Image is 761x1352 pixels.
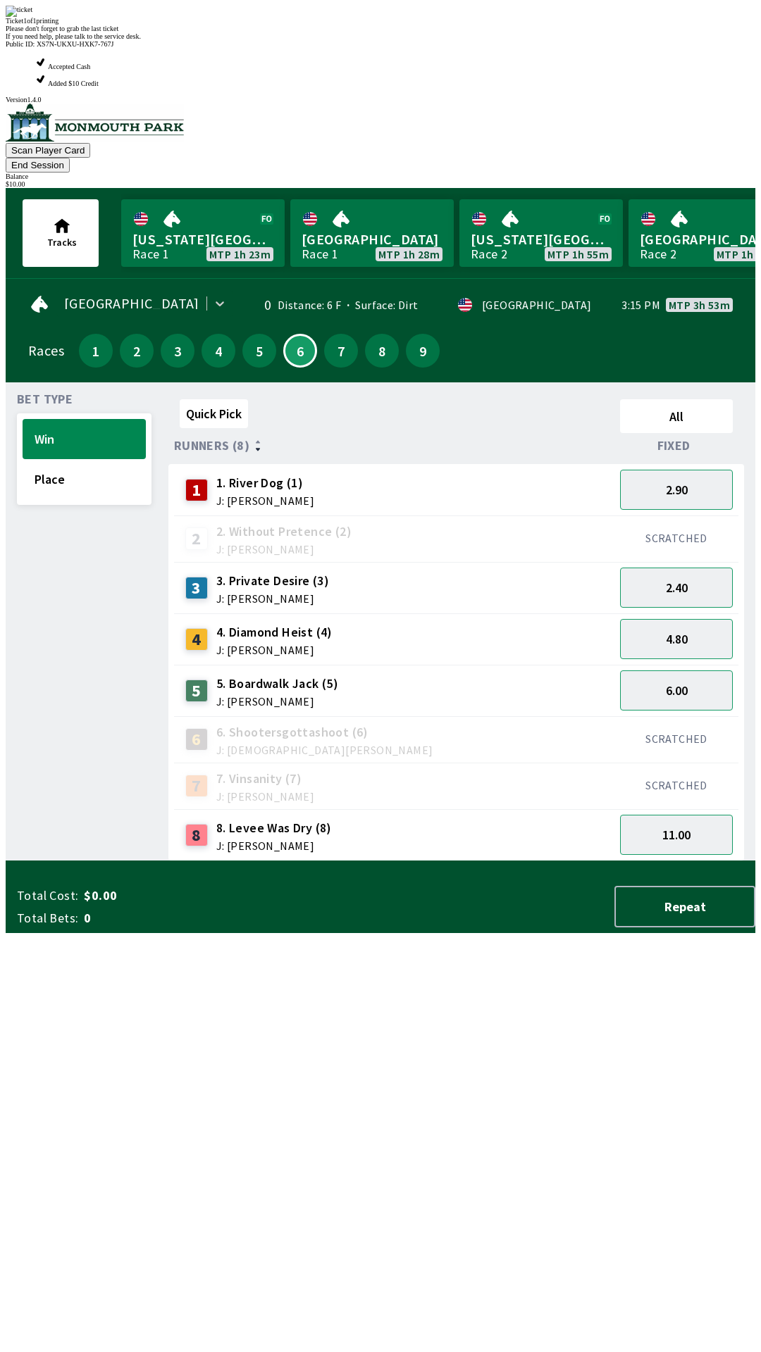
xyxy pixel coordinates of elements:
span: Place [35,471,134,487]
button: 6.00 [620,670,733,711]
button: Scan Player Card [6,143,90,158]
span: J: [PERSON_NAME] [216,791,314,802]
div: SCRATCHED [620,778,733,792]
span: [GEOGRAPHIC_DATA] [302,230,443,249]
button: Win [23,419,146,459]
div: SCRATCHED [620,732,733,746]
div: 5 [185,680,208,702]
button: 9 [406,334,440,368]
span: 2. Without Pretence (2) [216,522,352,541]
span: [US_STATE][GEOGRAPHIC_DATA] [132,230,273,249]
button: 5 [242,334,276,368]
div: Version 1.4.0 [6,96,755,104]
span: 7. Vinsanity (7) [216,770,314,788]
span: 7 [328,346,354,356]
span: Total Cost: [17,887,78,904]
div: Race 2 [640,249,676,260]
span: Fixed [657,440,691,451]
span: 2.40 [666,580,688,596]
span: 8. Levee Was Dry (8) [216,819,332,837]
span: MTP 1h 55m [547,249,609,260]
span: XS7N-UKXU-HXK7-767J [37,40,113,48]
span: 6 [288,347,312,354]
span: If you need help, please talk to the service desk. [6,32,141,40]
span: MTP 1h 23m [209,249,271,260]
span: 9 [409,346,436,356]
a: [US_STATE][GEOGRAPHIC_DATA]Race 2MTP 1h 55m [459,199,623,267]
div: Race 2 [471,249,507,260]
span: J: [PERSON_NAME] [216,544,352,555]
div: $ 10.00 [6,180,755,188]
div: 4 [185,628,208,651]
button: 2.90 [620,470,733,510]
span: 8 [369,346,395,356]
a: [GEOGRAPHIC_DATA]Race 1MTP 1h 28m [290,199,454,267]
span: 4.80 [666,631,688,647]
span: Accepted Cash [48,63,90,70]
div: 3 [185,577,208,599]
button: Place [23,459,146,499]
span: Total Bets: [17,910,78,927]
span: 1. River Dog (1) [216,474,314,492]
span: 6.00 [666,682,688,699]
div: 2 [185,527,208,550]
span: J: [DEMOGRAPHIC_DATA][PERSON_NAME] [216,744,433,756]
span: 4. Diamond Heist (4) [216,623,333,641]
span: 2.90 [666,482,688,498]
div: Runners (8) [174,439,614,453]
button: End Session [6,158,70,173]
div: Balance [6,173,755,180]
span: Repeat [627,899,743,915]
span: 11.00 [662,827,691,843]
span: 5 [246,346,273,356]
button: 11.00 [620,815,733,855]
div: Fixed [614,439,738,453]
button: 6 [283,334,317,368]
span: Tracks [47,236,77,249]
button: 2 [120,334,154,368]
span: Distance: 6 F [278,298,341,312]
span: 3. Private Desire (3) [216,572,329,590]
div: Ticket 1 of 1 printing [6,17,755,25]
div: 6 [185,728,208,751]
span: 2 [123,346,150,356]
span: Quick Pick [186,406,242,422]
span: 6. Shootersgottashoot (6) [216,723,433,741]
div: Races [28,345,64,356]
button: 1 [79,334,113,368]
button: 2.40 [620,568,733,608]
span: 4 [205,346,232,356]
div: 8 [185,824,208,846]
div: 7 [185,775,208,797]
span: J: [PERSON_NAME] [216,840,332,851]
div: Please don't forget to grab the last ticket [6,25,755,32]
span: Bet Type [17,394,73,405]
button: 7 [324,334,358,368]
span: 1 [82,346,109,356]
span: Added $10 Credit [48,80,99,87]
span: J: [PERSON_NAME] [216,696,338,707]
button: 4 [202,334,235,368]
span: MTP 1h 28m [378,249,440,260]
div: 0 [249,299,272,311]
a: [US_STATE][GEOGRAPHIC_DATA]Race 1MTP 1h 23m [121,199,285,267]
span: J: [PERSON_NAME] [216,593,329,604]
button: 4.80 [620,619,733,659]
span: 3 [164,346,191,356]
span: $0.00 [84,887,306,904]
div: 1 [185,479,208,501]
span: J: [PERSON_NAME] [216,644,333,656]
span: All [626,408,726,425]
button: 8 [365,334,399,368]
div: [GEOGRAPHIC_DATA] [482,299,592,311]
button: Repeat [614,886,755,927]
span: 0 [84,910,306,927]
button: Quick Pick [180,399,248,428]
button: All [620,399,733,433]
span: 5. Boardwalk Jack (5) [216,675,338,693]
div: Race 1 [302,249,338,260]
span: [GEOGRAPHIC_DATA] [64,298,199,309]
span: J: [PERSON_NAME] [216,495,314,506]
div: Race 1 [132,249,169,260]
button: 3 [161,334,194,368]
